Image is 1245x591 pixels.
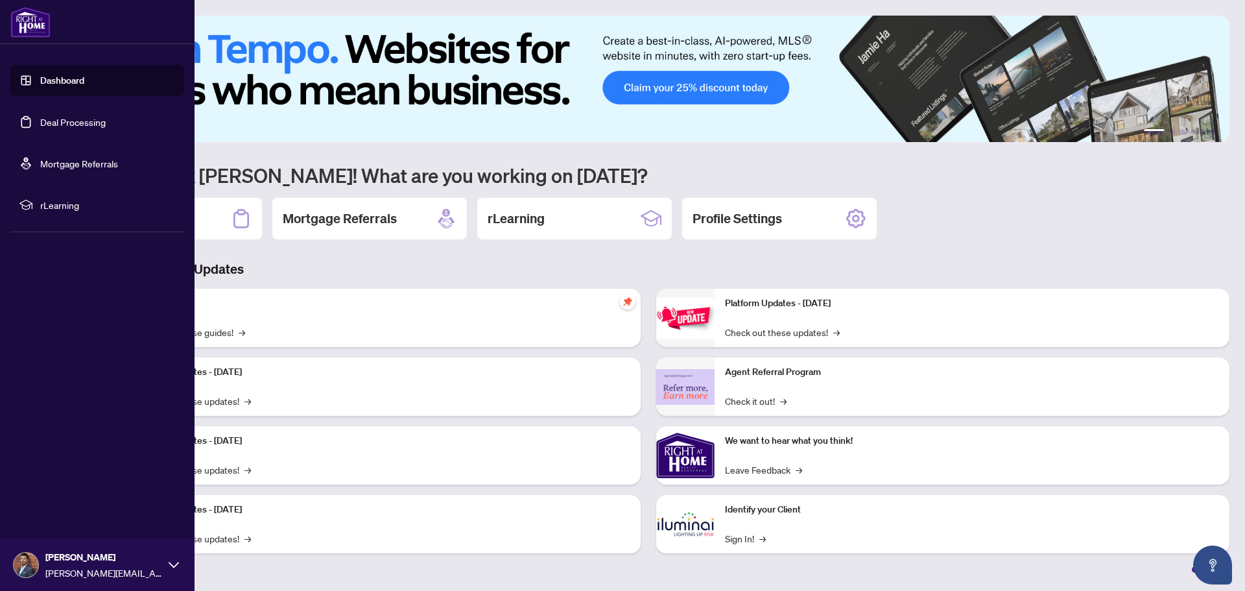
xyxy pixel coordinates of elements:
a: Sign In!→ [725,531,766,546]
img: Slide 0 [67,16,1229,142]
span: [PERSON_NAME][EMAIL_ADDRESS][DOMAIN_NAME] [45,566,162,580]
span: rLearning [40,198,175,212]
button: 6 [1211,129,1216,134]
p: Self-Help [136,296,630,311]
p: We want to hear what you think! [725,434,1219,448]
img: Platform Updates - June 23, 2025 [656,298,715,339]
h2: Mortgage Referrals [283,210,397,228]
img: We want to hear what you think! [656,426,715,485]
a: Leave Feedback→ [725,463,802,477]
button: 5 [1201,129,1206,134]
span: pushpin [620,294,635,309]
img: Identify your Client [656,495,715,553]
button: 2 [1170,129,1175,134]
span: → [244,463,251,477]
span: → [239,325,245,339]
a: Dashboard [40,75,84,86]
p: Platform Updates - [DATE] [136,434,630,448]
button: Open asap [1193,546,1232,585]
button: 1 [1144,129,1165,134]
img: Agent Referral Program [656,369,715,405]
p: Agent Referral Program [725,365,1219,380]
span: → [244,394,251,408]
h2: rLearning [488,210,545,228]
p: Platform Updates - [DATE] [136,503,630,517]
h1: Welcome back [PERSON_NAME]! What are you working on [DATE]? [67,163,1229,187]
img: Profile Icon [14,553,38,577]
span: [PERSON_NAME] [45,550,162,564]
p: Platform Updates - [DATE] [725,296,1219,311]
a: Deal Processing [40,116,106,128]
span: → [780,394,787,408]
a: Mortgage Referrals [40,158,118,169]
h3: Brokerage & Industry Updates [67,260,1229,278]
img: logo [10,6,51,38]
h2: Profile Settings [693,210,782,228]
span: → [244,531,251,546]
span: → [833,325,840,339]
a: Check it out!→ [725,394,787,408]
p: Identify your Client [725,503,1219,517]
span: → [796,463,802,477]
span: → [759,531,766,546]
button: 4 [1191,129,1196,134]
p: Platform Updates - [DATE] [136,365,630,380]
button: 3 [1180,129,1185,134]
a: Check out these updates!→ [725,325,840,339]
